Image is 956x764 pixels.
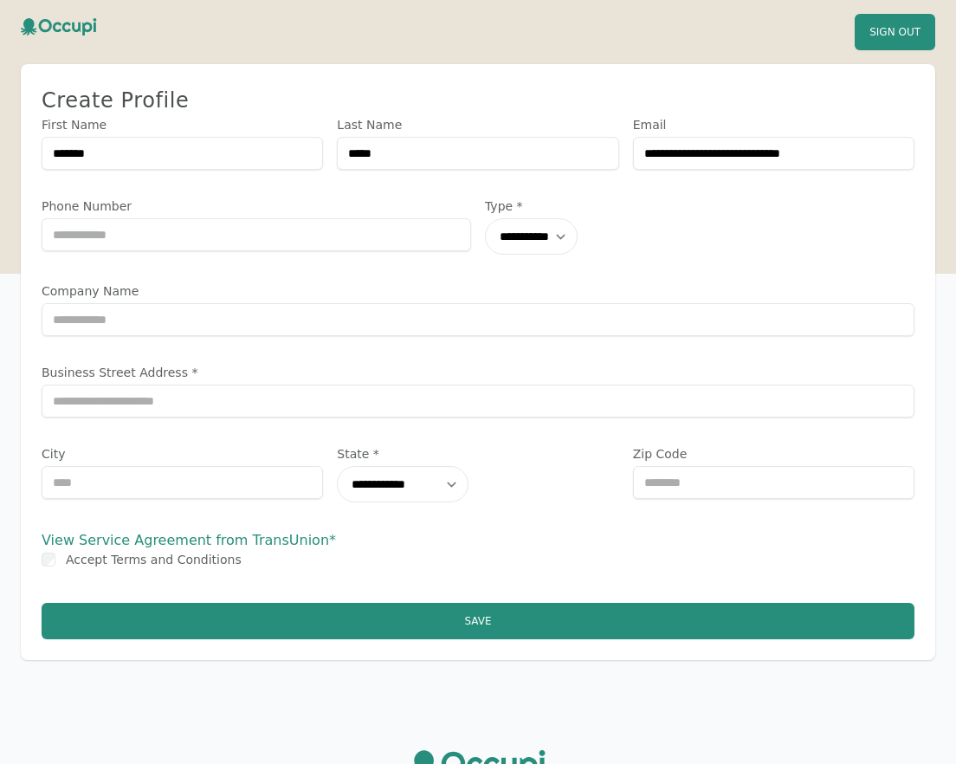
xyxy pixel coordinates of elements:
label: Zip Code [633,445,914,463]
label: Email [633,116,914,133]
label: State * [337,445,618,463]
label: Type * [485,197,693,215]
label: Business Street Address * [42,364,914,381]
label: Last Name [337,116,618,133]
label: City [42,445,323,463]
label: Phone Number [42,197,471,215]
button: Sign Out [855,14,935,50]
button: Save [42,603,914,639]
a: View Service Agreement from TransUnion* [42,532,336,548]
span: Create Profile [42,88,189,113]
label: First Name [42,116,323,133]
label: Accept Terms and Conditions [66,553,242,567]
label: Company Name [42,282,914,300]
